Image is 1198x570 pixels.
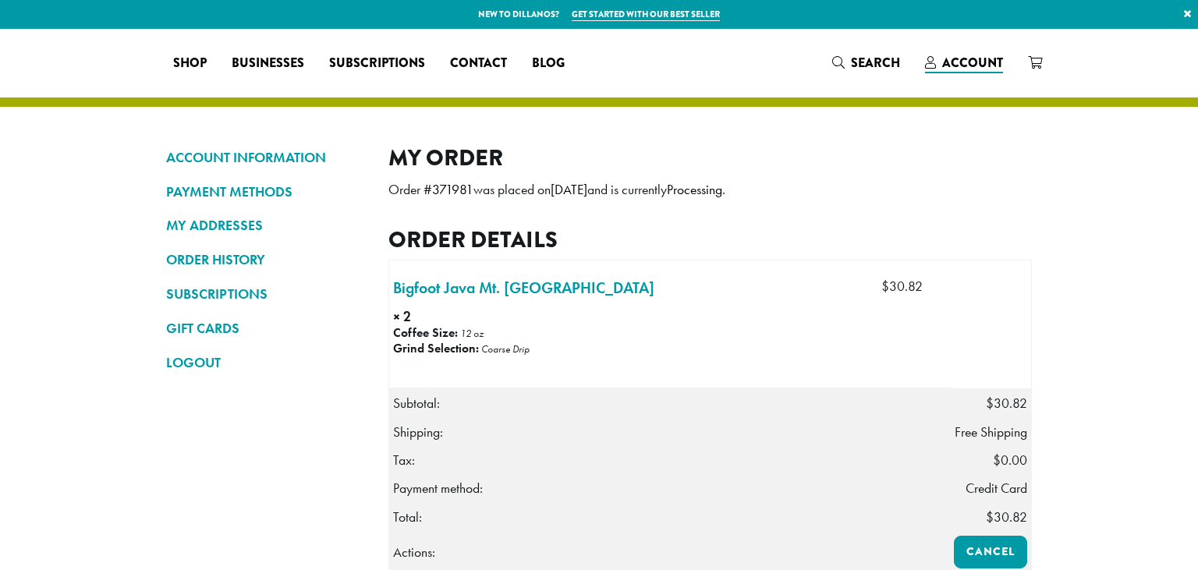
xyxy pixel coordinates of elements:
span: 30.82 [986,395,1027,412]
a: MY ADDRESSES [166,212,365,239]
a: Get started with our best seller [572,8,720,21]
th: Shipping: [389,418,951,446]
span: Account [942,54,1003,72]
th: Total: [389,503,951,532]
span: 30.82 [986,508,1027,526]
span: $ [986,395,994,412]
span: $ [986,508,994,526]
p: 12 oz [460,327,484,340]
span: Shop [173,54,207,73]
span: $ [993,451,1001,469]
th: Payment method: [389,474,951,502]
span: Contact [450,54,507,73]
mark: Processing [667,181,722,198]
th: Tax: [389,446,951,474]
td: Free Shipping [950,418,1032,446]
a: ORDER HISTORY [166,246,365,273]
h2: Order details [388,226,1032,253]
a: ACCOUNT INFORMATION [166,144,365,171]
th: Subtotal: [389,389,951,418]
span: Blog [532,54,565,73]
span: $ [881,278,889,295]
a: Search [820,50,913,76]
td: Credit Card [950,474,1032,502]
p: Order # was placed on and is currently . [388,177,1032,203]
mark: 371981 [432,181,473,198]
span: Search [851,54,900,72]
mark: [DATE] [551,181,587,198]
span: Businesses [232,54,304,73]
span: 0.00 [993,451,1027,469]
a: Cancel order 371981 [954,536,1027,568]
p: Coarse Drip [481,342,530,356]
strong: Coffee Size: [393,324,458,341]
a: PAYMENT METHODS [166,179,365,205]
h2: My Order [388,144,1032,172]
a: LOGOUT [166,349,365,376]
a: SUBSCRIPTIONS [166,281,365,307]
strong: × 2 [393,306,510,327]
bdi: 30.82 [881,278,923,295]
span: Subscriptions [329,54,425,73]
a: Bigfoot Java Mt. [GEOGRAPHIC_DATA] [393,276,654,299]
a: Shop [161,51,219,76]
strong: Grind Selection: [393,340,479,356]
a: GIFT CARDS [166,315,365,342]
